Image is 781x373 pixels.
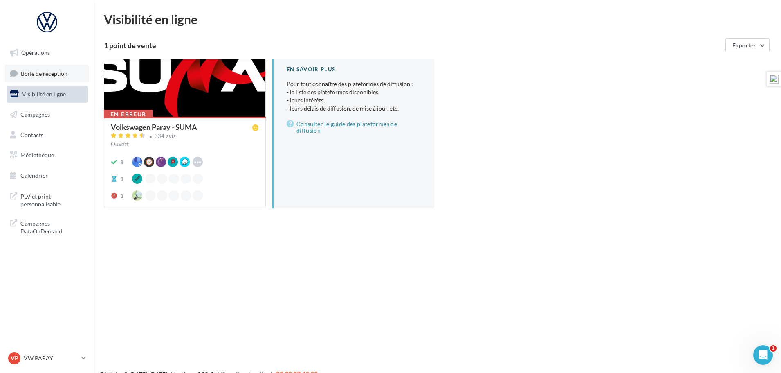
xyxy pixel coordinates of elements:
span: Médiathèque [20,151,54,158]
a: Campagnes DataOnDemand [5,215,89,239]
a: Contacts [5,127,89,144]
span: Ouvert [111,140,129,147]
iframe: Intercom live chat [753,345,773,365]
a: 334 avis [111,132,259,142]
a: Consulter le guide des plateformes de diffusion [287,119,421,136]
span: Campagnes DataOnDemand [20,218,84,235]
span: Visibilité en ligne [22,90,66,97]
a: Boîte de réception [5,65,89,82]
a: Campagnes [5,106,89,123]
span: Contacts [20,131,43,138]
span: Opérations [21,49,50,56]
a: VP VW PARAY [7,350,88,366]
a: Calendrier [5,167,89,184]
div: 8 [120,158,123,166]
p: Pour tout connaître des plateformes de diffusion : [287,80,421,113]
div: Volkswagen Paray - SUMA [111,123,197,131]
span: Exporter [732,42,756,49]
div: 1 [120,175,123,183]
div: 334 avis [155,133,176,139]
span: Boîte de réception [21,70,67,77]
span: Campagnes [20,111,50,118]
span: PLV et print personnalisable [20,191,84,208]
li: - leurs intérêts, [287,96,421,104]
li: - la liste des plateformes disponibles, [287,88,421,96]
li: - leurs délais de diffusion, de mise à jour, etc. [287,104,421,113]
span: Calendrier [20,172,48,179]
button: Exporter [725,38,770,52]
span: 1 [770,345,777,352]
div: 1 point de vente [104,42,722,49]
div: Visibilité en ligne [104,13,771,25]
a: Médiathèque [5,147,89,164]
p: VW PARAY [24,354,78,362]
a: PLV et print personnalisable [5,188,89,212]
a: Opérations [5,44,89,61]
a: Visibilité en ligne [5,86,89,103]
span: VP [11,354,18,362]
div: En erreur [104,110,153,119]
div: 1 [120,192,123,200]
div: En savoir plus [287,66,421,73]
